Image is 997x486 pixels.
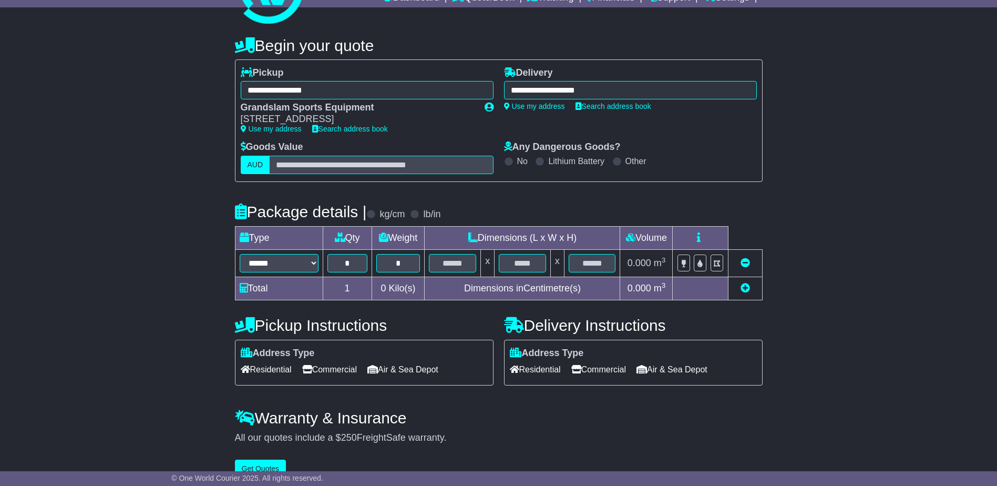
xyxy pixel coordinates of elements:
[372,226,425,249] td: Weight
[235,460,286,478] button: Get Quotes
[235,277,323,300] td: Total
[425,226,620,249] td: Dimensions (L x W x H)
[741,258,750,268] a: Remove this item
[367,361,438,378] span: Air & Sea Depot
[550,249,564,277] td: x
[381,283,386,293] span: 0
[662,256,666,264] sup: 3
[654,283,666,293] span: m
[171,474,323,482] span: © One World Courier 2025. All rights reserved.
[302,361,357,378] span: Commercial
[241,125,302,133] a: Use my address
[423,209,440,220] label: lb/in
[504,141,621,153] label: Any Dangerous Goods?
[235,37,763,54] h4: Begin your quote
[323,226,372,249] td: Qty
[241,156,270,174] label: AUD
[379,209,405,220] label: kg/cm
[620,226,673,249] td: Volume
[662,281,666,289] sup: 3
[510,348,584,359] label: Address Type
[241,114,474,125] div: [STREET_ADDRESS]
[628,258,651,268] span: 0.000
[481,249,495,277] td: x
[654,258,666,268] span: m
[575,102,651,110] a: Search address book
[517,156,528,166] label: No
[241,141,303,153] label: Goods Value
[548,156,604,166] label: Lithium Battery
[235,203,367,220] h4: Package details |
[636,361,707,378] span: Air & Sea Depot
[504,317,763,334] h4: Delivery Instructions
[235,409,763,427] h4: Warranty & Insurance
[425,277,620,300] td: Dimensions in Centimetre(s)
[510,361,561,378] span: Residential
[235,432,763,444] div: All our quotes include a $ FreightSafe warranty.
[341,432,357,443] span: 250
[241,361,292,378] span: Residential
[504,67,553,79] label: Delivery
[235,317,494,334] h4: Pickup Instructions
[628,283,651,293] span: 0.000
[741,283,750,293] a: Add new item
[241,102,474,114] div: Grandslam Sports Equipment
[241,67,284,79] label: Pickup
[625,156,646,166] label: Other
[312,125,388,133] a: Search address book
[571,361,626,378] span: Commercial
[323,277,372,300] td: 1
[372,277,425,300] td: Kilo(s)
[241,348,315,359] label: Address Type
[504,102,565,110] a: Use my address
[235,226,323,249] td: Type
